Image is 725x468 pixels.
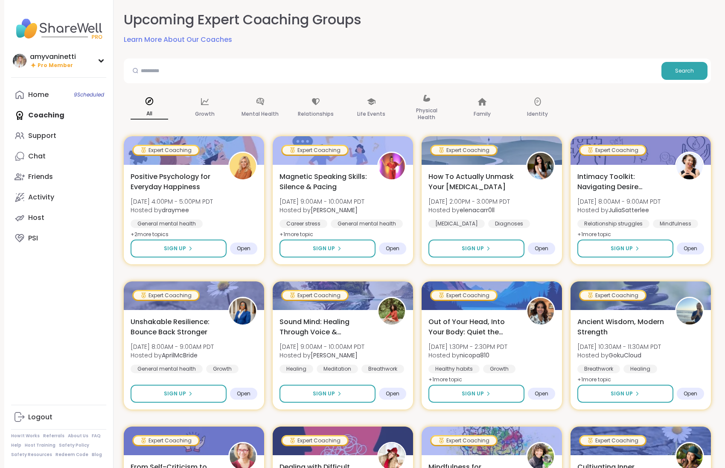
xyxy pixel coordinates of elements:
[28,172,53,181] div: Friends
[38,62,73,69] span: Pro Member
[535,390,548,397] span: Open
[68,433,88,439] a: About Us
[408,105,445,123] p: Physical Health
[11,167,106,187] a: Friends
[162,351,198,360] b: AprilMcBride
[386,390,399,397] span: Open
[43,433,64,439] a: Referrals
[428,172,517,192] span: How To Actually Unmask Your [MEDICAL_DATA]
[282,436,347,445] div: Expert Coaching
[131,317,219,337] span: Unshakable Resilience: Bounce Back Stronger
[580,291,645,300] div: Expert Coaching
[131,197,213,206] span: [DATE] 4:00PM - 5:00PM PDT
[195,109,215,119] p: Growth
[527,109,548,119] p: Identity
[131,240,227,257] button: Sign Up
[11,208,106,228] a: Host
[25,442,55,448] a: Host Training
[361,365,404,373] div: Breathwork
[124,35,232,45] a: Learn More About Our Coaches
[684,390,697,397] span: Open
[311,206,358,214] b: [PERSON_NAME]
[280,206,364,214] span: Hosted by
[280,197,364,206] span: [DATE] 9:00AM - 10:00AM PDT
[134,291,198,300] div: Expert Coaching
[11,14,106,44] img: ShareWell Nav Logo
[313,245,335,252] span: Sign Up
[28,412,52,422] div: Logout
[527,153,554,179] img: elenacarr0ll
[577,206,661,214] span: Hosted by
[431,436,496,445] div: Expert Coaching
[13,54,26,67] img: amyvaninetti
[280,365,313,373] div: Healing
[11,452,52,458] a: Safety Resources
[428,206,510,214] span: Hosted by
[357,109,385,119] p: Life Events
[428,342,507,351] span: [DATE] 1:30PM - 2:30PM PDT
[577,351,661,360] span: Hosted by
[280,342,364,351] span: [DATE] 9:00AM - 10:00AM PDT
[11,85,106,105] a: Home9Scheduled
[676,298,703,325] img: GokuCloud
[230,298,256,325] img: AprilMcBride
[28,213,44,222] div: Host
[428,197,510,206] span: [DATE] 2:00PM - 3:00PM PDT
[428,365,480,373] div: Healthy habits
[134,146,198,155] div: Expert Coaching
[131,172,219,192] span: Positive Psychology for Everyday Happiness
[577,172,666,192] span: Intimacy Toolkit: Navigating Desire Dynamics
[11,433,40,439] a: How It Works
[577,317,666,337] span: Ancient Wisdom, Modern Strength
[92,433,101,439] a: FAQ
[282,146,347,155] div: Expert Coaching
[317,365,358,373] div: Meditation
[580,146,645,155] div: Expert Coaching
[535,245,548,252] span: Open
[131,219,203,228] div: General mental health
[92,452,102,458] a: Blog
[28,193,54,202] div: Activity
[580,436,645,445] div: Expert Coaching
[280,385,376,403] button: Sign Up
[280,219,327,228] div: Career stress
[131,365,203,373] div: General mental health
[611,245,633,252] span: Sign Up
[59,442,89,448] a: Safety Policy
[386,245,399,252] span: Open
[527,298,554,325] img: nicopa810
[474,109,491,119] p: Family
[131,108,168,120] p: All
[11,442,21,448] a: Help
[74,91,104,98] span: 9 Scheduled
[164,390,186,398] span: Sign Up
[230,153,256,179] img: draymee
[280,172,368,192] span: Magnetic Speaking Skills: Silence & Pacing
[131,342,214,351] span: [DATE] 8:00AM - 9:00AM PDT
[11,126,106,146] a: Support
[242,109,279,119] p: Mental Health
[164,245,186,252] span: Sign Up
[313,390,335,398] span: Sign Up
[28,131,56,140] div: Support
[431,291,496,300] div: Expert Coaching
[611,390,633,398] span: Sign Up
[577,342,661,351] span: [DATE] 10:30AM - 11:30AM PDT
[28,152,46,161] div: Chat
[428,385,524,403] button: Sign Up
[653,219,698,228] div: Mindfulness
[11,407,106,427] a: Logout
[428,240,524,257] button: Sign Up
[237,245,250,252] span: Open
[162,206,189,214] b: draymee
[298,109,334,119] p: Relationships
[462,245,484,252] span: Sign Up
[131,206,213,214] span: Hosted by
[11,228,106,249] a: PSI
[280,317,368,337] span: Sound Mind: Healing Through Voice & Vibration
[379,298,405,325] img: Joana_Ayala
[131,385,227,403] button: Sign Up
[675,67,694,75] span: Search
[131,351,214,360] span: Hosted by
[462,390,484,398] span: Sign Up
